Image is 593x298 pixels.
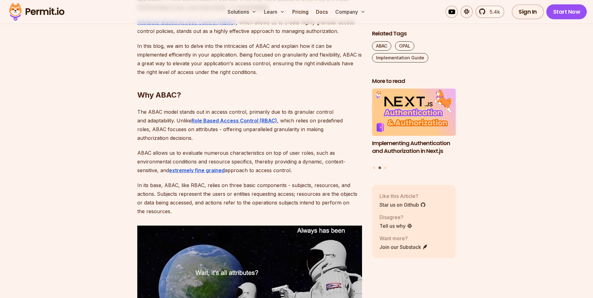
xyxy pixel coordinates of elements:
[372,77,456,85] h2: More to read
[290,6,311,18] a: Pricing
[379,201,426,209] a: Star us on Github
[384,167,386,169] button: Go to slide 3
[379,213,412,221] p: Disagree?
[137,19,236,25] a: Attribute-Based Access Control (ABAC)
[137,108,362,142] p: The ABAC model stands out in access control, primarily due to its granular control and adaptabili...
[372,53,428,62] a: Implementation Guide
[6,1,67,22] img: Permit logo
[372,89,456,136] img: Implementing Authentication and Authorization in Next.js
[137,181,362,216] p: In its base, ABAC, like RBAC, relies on three basic components - subjects, resources, and actions...
[373,167,375,169] button: Go to slide 1
[379,192,426,200] p: Like this Article?
[191,117,277,124] a: Role Based Access Control (RBAC)
[372,89,456,163] a: Implementing Authentication and Authorization in Next.jsImplementing Authentication and Authoriza...
[137,18,362,35] p: , which allows us to create highly granular access control policies, stands out as a highly effec...
[137,149,362,175] p: ABAC allows us to evaluate numerous characteristics on top of user roles, such as environmental c...
[372,140,456,155] h3: Implementing Authentication and Authorization in Next.js
[512,4,544,19] a: Sign In
[137,90,181,99] strong: Why ABAC?
[395,41,414,51] a: OPAL
[372,89,456,170] div: Posts
[169,167,225,173] a: extremely fine grained
[546,4,587,19] a: Start Now
[475,6,504,18] a: 5.4k
[372,41,391,51] a: ABAC
[378,167,381,169] button: Go to slide 2
[372,89,456,163] li: 2 of 3
[379,235,428,242] p: Want more?
[313,6,330,18] a: Docs
[225,6,259,18] button: Solutions
[486,8,500,16] span: 5.4k
[261,6,287,18] button: Learn
[333,6,368,18] button: Company
[379,222,412,230] a: Tell us why
[372,30,456,38] h2: Related Tags
[137,42,362,76] p: In this blog, we aim to delve into the intricacies of ABAC and explain how it can be implemented ...
[379,243,428,251] a: Join our Substack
